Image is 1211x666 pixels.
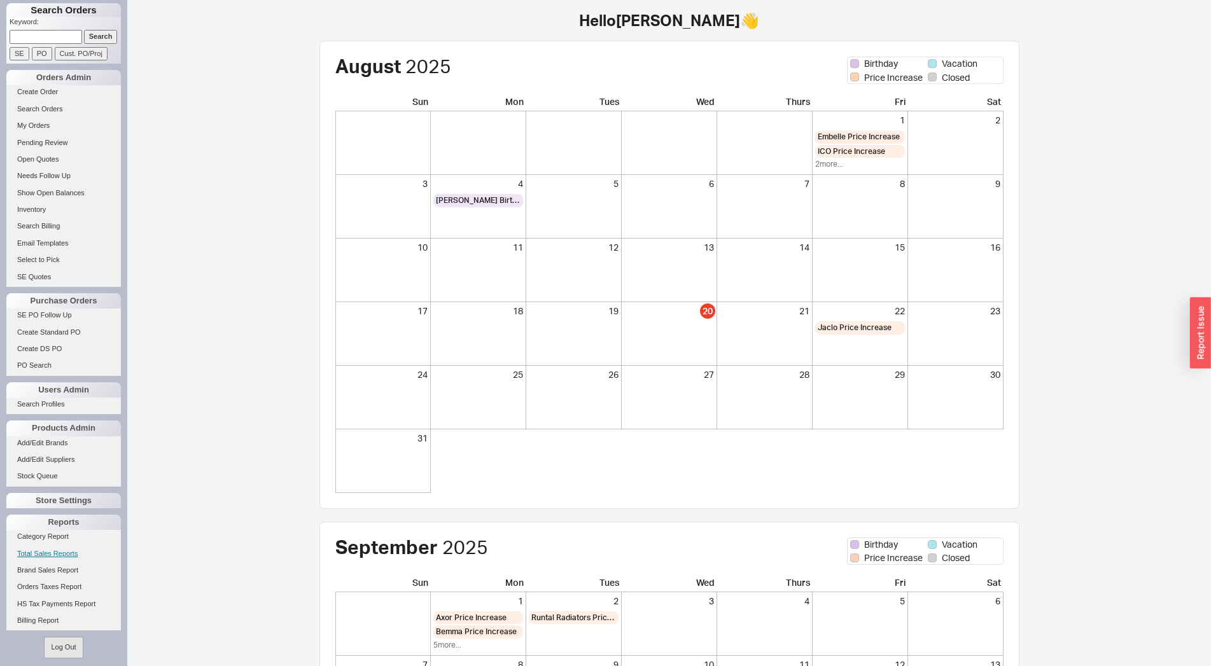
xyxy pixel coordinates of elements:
div: Sun [335,576,431,592]
span: Bemma Price Increase [436,627,517,637]
div: 5 more... [433,640,523,651]
div: 11 [433,241,523,254]
div: Sun [335,95,431,111]
div: 4 [433,177,523,190]
div: 23 [911,305,1000,317]
div: 9 [911,177,1000,190]
div: Tues [526,95,622,111]
button: Log Out [44,637,83,658]
h1: Search Orders [6,3,121,17]
div: Store Settings [6,493,121,508]
a: Needs Follow Up [6,169,121,183]
div: 29 [815,368,905,381]
a: Create DS PO [6,342,121,356]
a: Create Order [6,85,121,99]
div: 1 [433,595,523,607]
p: Keyword: [10,17,121,30]
span: Birthday [864,57,898,70]
div: Products Admin [6,420,121,436]
div: 1 [815,114,905,127]
div: 6 [624,177,714,190]
a: PO Search [6,359,121,372]
a: Add/Edit Suppliers [6,453,121,466]
div: 20 [700,303,715,319]
span: Needs Follow Up [17,172,71,179]
span: 2025 [405,54,451,78]
div: 21 [720,305,809,317]
input: PO [32,47,52,60]
div: 19 [529,305,619,317]
span: Embelle Price Increase [818,132,900,142]
a: Orders Taxes Report [6,580,121,593]
div: 12 [529,241,619,254]
a: Inventory [6,203,121,216]
div: 2 [529,595,619,607]
a: Search Orders [6,102,121,116]
div: Reports [6,515,121,530]
a: Brand Sales Report [6,564,121,577]
div: Mon [431,95,526,111]
div: Fri [813,95,908,111]
span: [PERSON_NAME] Birthday [436,195,521,206]
a: Show Open Balances [6,186,121,200]
div: Sat [908,95,1004,111]
div: 25 [433,368,523,381]
span: ICO Price Increase [818,146,885,157]
div: 5 [529,177,619,190]
input: SE [10,47,29,60]
a: Pending Review [6,136,121,149]
a: HS Tax Payments Report [6,597,121,611]
span: Jaclo Price Increase [818,323,892,333]
a: Stock Queue [6,469,121,483]
a: Category Report [6,530,121,543]
span: August [335,54,401,78]
div: Purchase Orders [6,293,121,309]
div: 3 [624,595,714,607]
div: 14 [720,241,809,254]
h1: Hello [PERSON_NAME] 👋 [269,13,1070,28]
div: 31 [338,432,428,445]
div: 26 [529,368,619,381]
a: Add/Edit Brands [6,436,121,450]
span: Runtal Radiators Price Increase [531,613,616,623]
div: Orders Admin [6,70,121,85]
div: Thurs [717,95,813,111]
div: Thurs [717,576,813,592]
div: 24 [338,368,428,381]
div: 7 [720,177,809,190]
a: Select to Pick [6,253,121,267]
div: 6 [911,595,1000,607]
input: Cust. PO/Proj [55,47,108,60]
div: 27 [624,368,714,381]
a: Open Quotes [6,153,121,166]
a: Billing Report [6,614,121,627]
div: Mon [431,576,526,592]
div: 4 [720,595,809,607]
div: Wed [622,95,717,111]
div: 13 [624,241,714,254]
span: Axor Price Increase [436,613,507,623]
a: SE PO Follow Up [6,309,121,322]
div: 15 [815,241,905,254]
a: Email Templates [6,237,121,250]
div: 2 more... [815,159,905,170]
div: Users Admin [6,382,121,398]
span: Closed [942,71,970,84]
a: My Orders [6,119,121,132]
span: September [335,535,438,558]
a: Search Billing [6,219,121,233]
div: 10 [338,241,428,254]
span: Pending Review [17,139,68,146]
a: Search Profiles [6,398,121,411]
a: SE Quotes [6,270,121,284]
div: 28 [720,368,809,381]
a: Create Standard PO [6,326,121,339]
div: 30 [911,368,1000,381]
div: Tues [526,576,622,592]
a: Total Sales Reports [6,547,121,560]
div: 17 [338,305,428,317]
span: Closed [942,552,970,564]
div: Sat [908,576,1004,592]
span: Price Increase [864,71,923,84]
div: 16 [911,241,1000,254]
